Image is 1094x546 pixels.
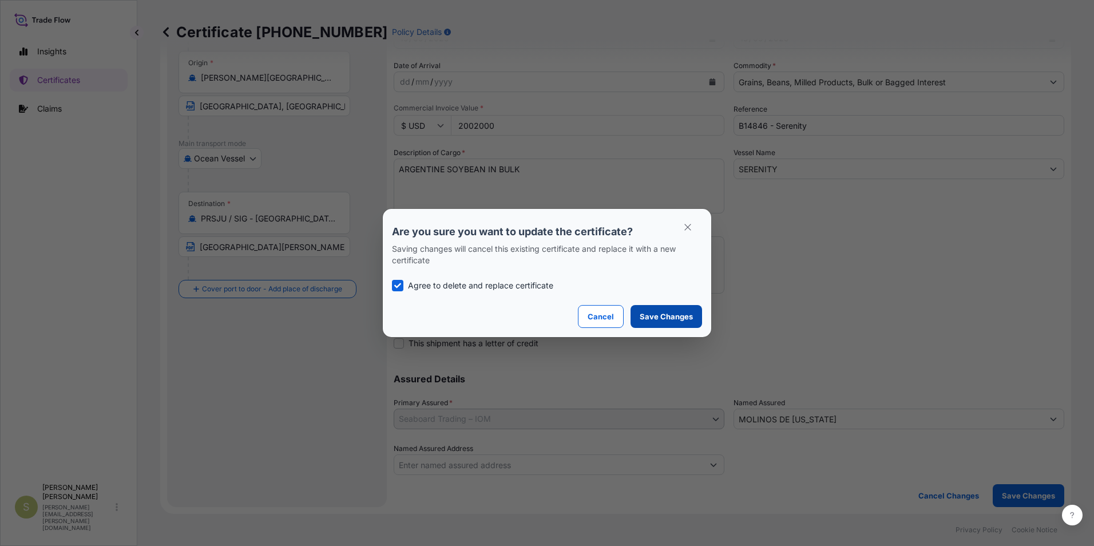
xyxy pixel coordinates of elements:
p: Agree to delete and replace certificate [408,280,553,291]
p: Save Changes [640,311,693,322]
button: Save Changes [631,305,702,328]
p: Cancel [588,311,614,322]
p: Are you sure you want to update the certificate? [392,225,702,239]
p: Saving changes will cancel this existing certificate and replace it with a new certificate [392,243,702,266]
button: Cancel [578,305,624,328]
